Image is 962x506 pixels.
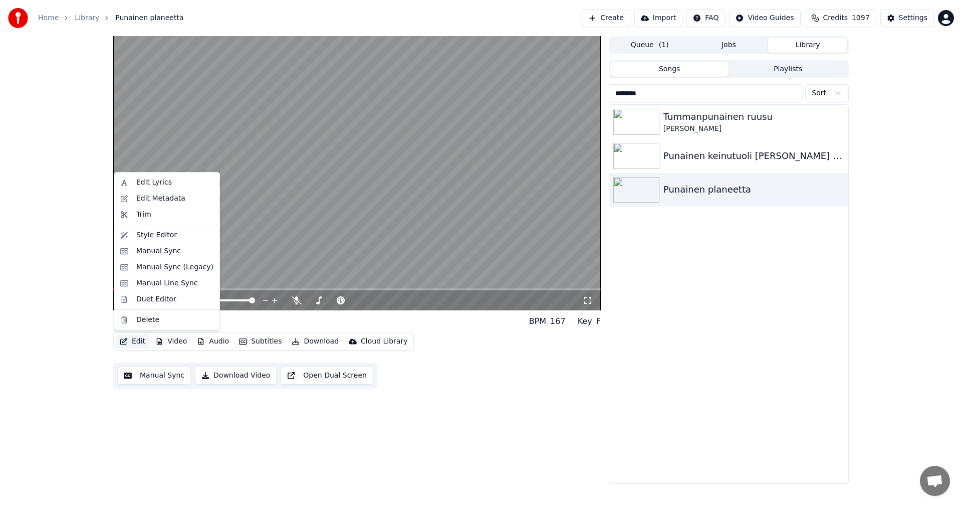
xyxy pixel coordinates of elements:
[610,38,689,53] button: Queue
[663,149,844,163] div: Punainen keinutuoli [PERSON_NAME] [PERSON_NAME]
[805,9,876,27] button: Credits1097
[634,9,682,27] button: Import
[812,88,826,98] span: Sort
[663,124,844,134] div: [PERSON_NAME]
[686,9,725,27] button: FAQ
[38,13,59,23] a: Home
[880,9,934,27] button: Settings
[136,278,198,288] div: Manual Line Sync
[729,62,847,77] button: Playlists
[75,13,99,23] a: Library
[136,294,176,304] div: Duet Editor
[529,315,546,327] div: BPM
[235,334,286,349] button: Subtitles
[193,334,233,349] button: Audio
[136,178,172,188] div: Edit Lyrics
[596,315,601,327] div: F
[578,315,592,327] div: Key
[920,466,950,496] a: Avoin keskustelu
[113,314,201,328] div: Punainen planeetta
[899,13,927,23] div: Settings
[288,334,343,349] button: Download
[136,230,177,240] div: Style Editor
[151,334,191,349] button: Video
[768,38,847,53] button: Library
[663,110,844,124] div: Tummanpunainen ruusu
[361,336,407,347] div: Cloud Library
[195,367,277,385] button: Download Video
[663,183,844,197] div: Punainen planeetta
[689,38,769,53] button: Jobs
[136,194,185,204] div: Edit Metadata
[38,13,184,23] nav: breadcrumb
[136,262,213,272] div: Manual Sync (Legacy)
[610,62,729,77] button: Songs
[136,210,151,220] div: Trim
[582,9,630,27] button: Create
[136,246,181,256] div: Manual Sync
[852,13,870,23] span: 1097
[117,367,191,385] button: Manual Sync
[115,13,183,23] span: Punainen planeetta
[116,334,149,349] button: Edit
[281,367,373,385] button: Open Dual Screen
[729,9,800,27] button: Video Guides
[550,315,566,327] div: 167
[136,315,159,325] div: Delete
[659,40,669,50] span: ( 1 )
[823,13,848,23] span: Credits
[8,8,28,28] img: youka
